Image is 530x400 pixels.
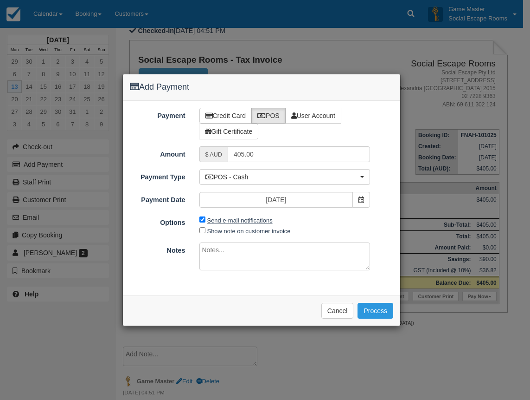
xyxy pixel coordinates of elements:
[199,124,259,139] label: Gift Certificate
[123,215,192,228] label: Options
[285,108,341,124] label: User Account
[251,108,286,124] label: POS
[199,108,252,124] label: Credit Card
[358,303,393,319] button: Process
[321,303,354,319] button: Cancel
[123,243,192,256] label: Notes
[130,81,393,93] h4: Add Payment
[123,108,192,121] label: Payment
[123,192,192,205] label: Payment Date
[228,146,370,162] input: Valid amount required.
[205,151,222,158] small: $ AUD
[207,217,273,224] label: Send e-mail notifications
[199,169,370,185] button: POS - Cash
[205,172,358,182] span: POS - Cash
[123,146,192,159] label: Amount
[207,228,291,235] label: Show note on customer invoice
[123,169,192,182] label: Payment Type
